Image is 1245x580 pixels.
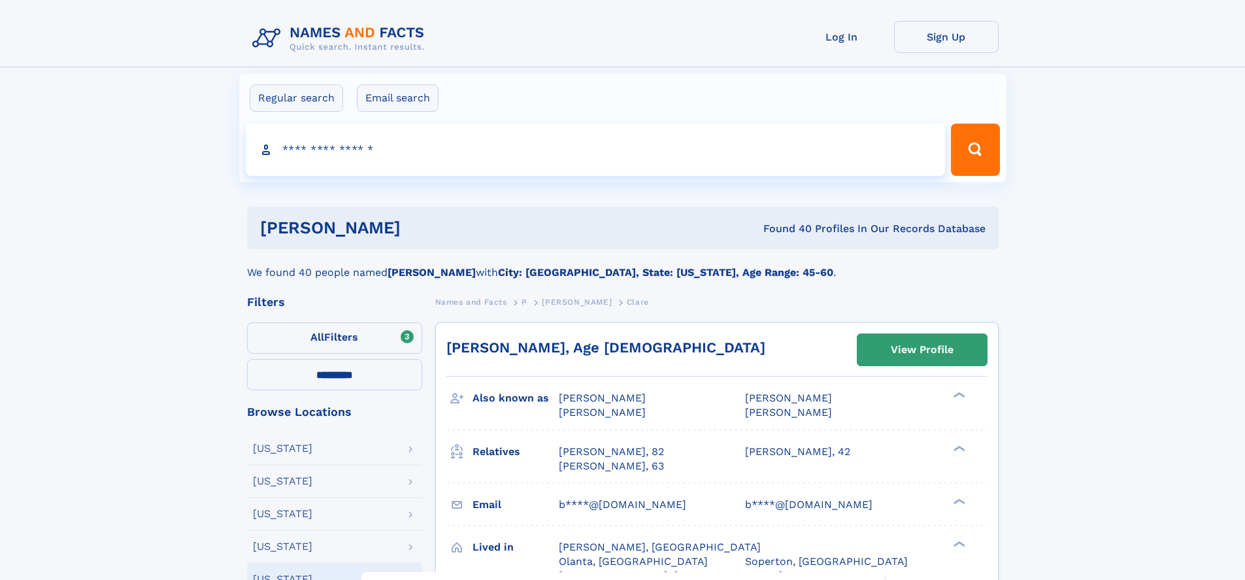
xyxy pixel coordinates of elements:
h1: [PERSON_NAME] [260,220,582,236]
h3: Email [473,494,559,516]
button: Search Button [951,124,999,176]
a: [PERSON_NAME], 63 [559,459,664,473]
div: [US_STATE] [253,541,312,552]
span: P [522,298,527,307]
span: Olanta, [GEOGRAPHIC_DATA] [559,555,708,568]
label: Regular search [250,84,343,112]
div: Found 40 Profiles In Our Records Database [582,222,986,236]
span: [PERSON_NAME] [542,298,612,307]
span: [PERSON_NAME] [745,406,832,418]
a: [PERSON_NAME], 82 [559,445,664,459]
a: Names and Facts [435,294,507,310]
h3: Relatives [473,441,559,463]
a: View Profile [857,334,987,366]
h3: Also known as [473,387,559,409]
span: Soperton, [GEOGRAPHIC_DATA] [745,555,908,568]
h3: Lived in [473,536,559,558]
b: City: [GEOGRAPHIC_DATA], State: [US_STATE], Age Range: 45-60 [498,266,833,279]
div: Browse Locations [247,406,422,418]
span: [PERSON_NAME] [559,392,646,404]
span: [PERSON_NAME], [GEOGRAPHIC_DATA] [559,541,761,553]
div: [US_STATE] [253,443,312,454]
div: We found 40 people named with . [247,249,999,281]
div: ❯ [950,497,966,505]
div: ❯ [950,539,966,548]
a: P [522,294,527,310]
div: ❯ [950,391,966,400]
a: [PERSON_NAME] [542,294,612,310]
img: Logo Names and Facts [247,21,435,56]
div: Filters [247,296,422,308]
span: [PERSON_NAME] [559,406,646,418]
a: [PERSON_NAME], Age [DEMOGRAPHIC_DATA] [446,339,765,356]
span: Clare [627,298,649,307]
span: All [310,331,324,343]
div: [US_STATE] [253,476,312,486]
div: [US_STATE] [253,509,312,519]
a: Log In [789,21,894,53]
label: Filters [247,322,422,354]
b: [PERSON_NAME] [388,266,476,279]
div: View Profile [891,335,954,365]
a: Sign Up [894,21,999,53]
span: [PERSON_NAME] [745,392,832,404]
label: Email search [357,84,439,112]
input: search input [246,124,946,176]
a: [PERSON_NAME], 42 [745,445,850,459]
div: ❯ [950,444,966,452]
